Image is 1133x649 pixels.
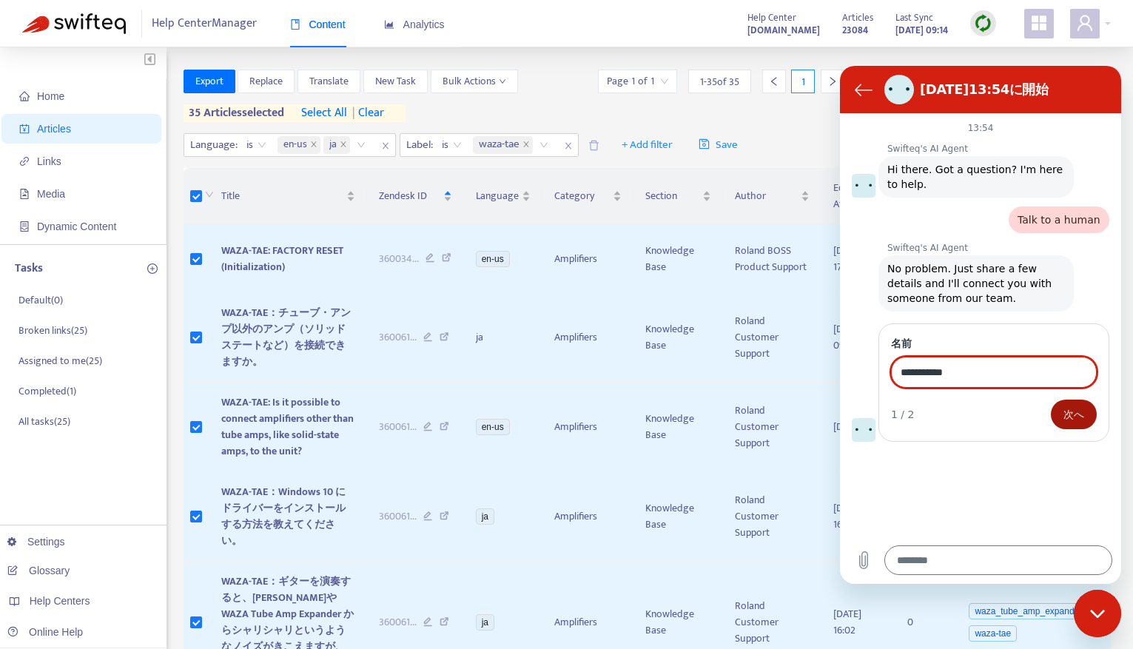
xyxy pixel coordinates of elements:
[19,383,76,399] p: Completed ( 1 )
[969,603,1088,619] span: waza_tube_amp_expander
[290,19,300,30] span: book
[833,605,861,639] span: [DATE] 16:02
[221,242,343,275] span: WAZA-TAE: FACTORY RESET (Initialization)
[833,418,884,435] span: [DATE] 11:59
[542,472,634,562] td: Amplifiers
[195,73,223,90] span: Export
[476,419,510,435] span: en-us
[379,188,440,204] span: Zendesk ID
[376,137,395,155] span: close
[633,168,722,225] th: Section
[7,626,83,638] a: Online Help
[833,500,861,533] span: [DATE] 16:02
[747,10,796,26] span: Help Center
[297,70,360,93] button: Translate
[895,10,933,26] span: Last Sync
[522,141,530,149] span: close
[329,136,337,154] span: ja
[19,189,30,199] span: file-image
[249,73,283,90] span: Replace
[633,293,722,383] td: Knowledge Base
[209,168,367,225] th: Title
[476,508,494,525] span: ja
[19,323,87,338] p: Broken links ( 25 )
[37,155,61,167] span: Links
[611,133,684,157] button: + Add filter
[464,293,542,383] td: ja
[37,123,71,135] span: Articles
[379,419,417,435] span: 360061 ...
[238,70,295,93] button: Replace
[700,74,739,90] span: 1 - 35 of 35
[152,10,257,38] span: Help Center Manager
[769,76,779,87] span: left
[384,19,394,30] span: area-chart
[443,73,506,90] span: Bulk Actions
[588,140,599,151] span: delete
[7,536,65,548] a: Settings
[840,66,1121,584] iframe: メッセージングウィンドウ
[37,188,65,200] span: Media
[791,70,815,93] div: 1
[384,19,445,30] span: Analytics
[205,190,214,199] span: down
[379,329,417,346] span: 360061 ...
[221,304,351,370] span: WAZA-TAE：チューブ・アンプ以外のアンプ（ソリッドステートなど）を接続できますか。
[400,134,435,156] span: Label :
[310,141,317,149] span: close
[645,188,699,204] span: Section
[499,78,506,85] span: down
[622,136,673,154] span: + Add filter
[19,414,70,429] p: All tasks ( 25 )
[19,221,30,232] span: container
[221,394,354,460] span: WAZA-TAE: Is it possible to connect amplifiers other than tube amps, like solid-state amps, to th...
[22,13,126,34] img: Swifteq
[301,104,347,122] span: select all
[821,168,895,225] th: Edited At
[687,133,749,157] button: saveSave
[290,19,346,30] span: Content
[1076,14,1094,32] span: user
[842,22,868,38] strong: 23084
[283,136,307,154] span: en-us
[19,353,102,369] p: Assigned to me ( 25 )
[464,168,542,225] th: Language
[895,22,948,38] strong: [DATE] 09:14
[633,383,722,472] td: Knowledge Base
[735,188,798,204] span: Author
[147,263,158,274] span: plus-circle
[19,156,30,167] span: link
[442,134,462,156] span: is
[184,70,235,93] button: Export
[969,625,1017,642] span: waza-tae
[476,188,519,204] span: Language
[379,251,419,267] span: 360034 ...
[833,180,872,212] span: Edited At
[542,168,634,225] th: Category
[30,595,90,607] span: Help Centers
[833,242,861,275] span: [DATE] 17:45
[431,70,518,93] button: Bulk Actionsdown
[542,225,634,293] td: Amplifiers
[747,22,820,38] strong: [DOMAIN_NAME]
[246,134,266,156] span: is
[473,136,533,154] span: waza-tae
[184,134,240,156] span: Language :
[559,137,578,155] span: close
[1074,590,1121,637] iframe: メッセージングウィンドウの起動ボタン、進行中の会話
[633,472,722,562] td: Knowledge Base
[747,21,820,38] a: [DOMAIN_NAME]
[379,614,417,630] span: 360061 ...
[633,225,722,293] td: Knowledge Base
[7,565,70,576] a: Glossary
[184,104,285,122] span: 35 articles selected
